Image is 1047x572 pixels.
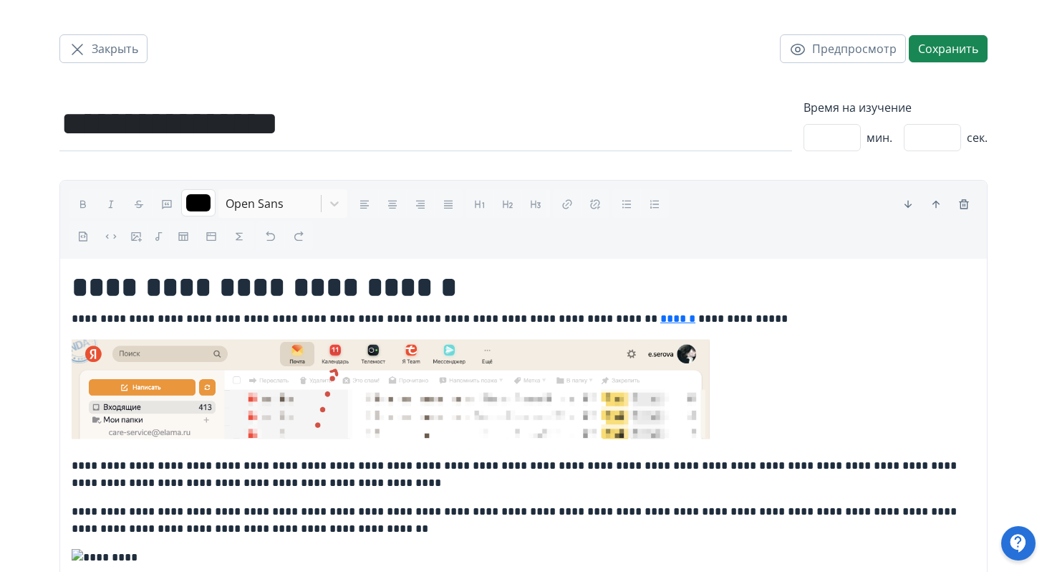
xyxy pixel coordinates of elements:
[909,35,988,62] button: Сохранить
[226,196,284,211] span: Open Sans
[92,40,138,57] span: Закрыть
[804,99,988,116] label: Время на изучение
[812,40,897,57] span: Предпросмотр
[59,34,148,63] button: Закрыть
[780,34,906,63] button: Предпросмотр
[904,124,988,151] div: сек.
[804,124,892,151] div: мин.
